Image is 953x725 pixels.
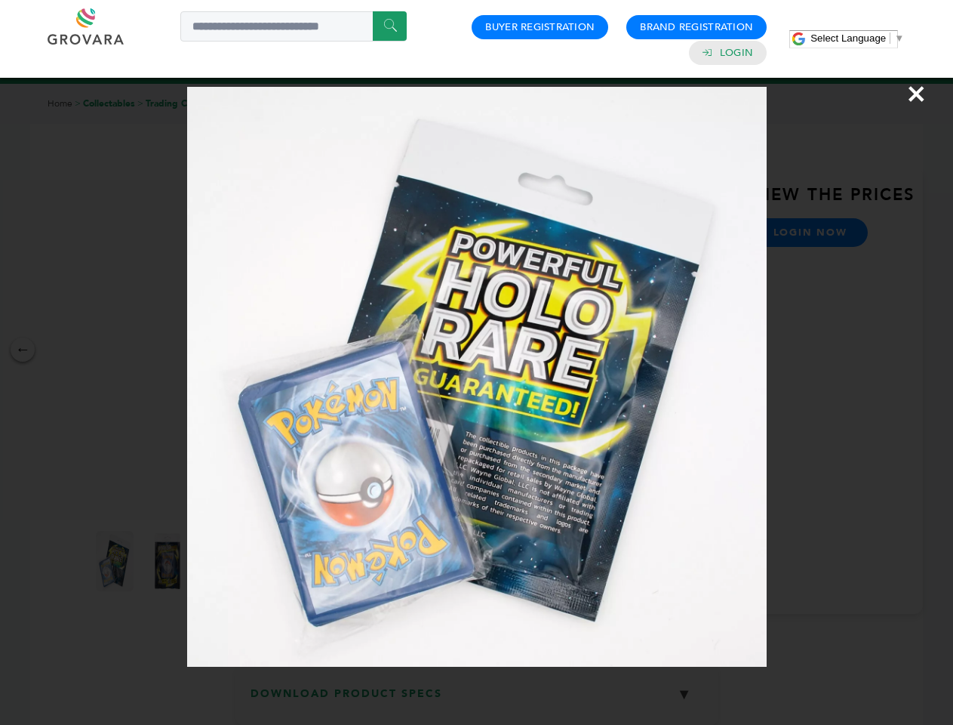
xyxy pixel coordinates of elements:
[485,20,595,34] a: Buyer Registration
[640,20,753,34] a: Brand Registration
[890,32,890,44] span: ​
[906,72,927,115] span: ×
[894,32,904,44] span: ▼
[720,46,753,60] a: Login
[180,11,407,42] input: Search a product or brand...
[810,32,886,44] span: Select Language
[810,32,904,44] a: Select Language​
[187,87,767,667] img: Image Preview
